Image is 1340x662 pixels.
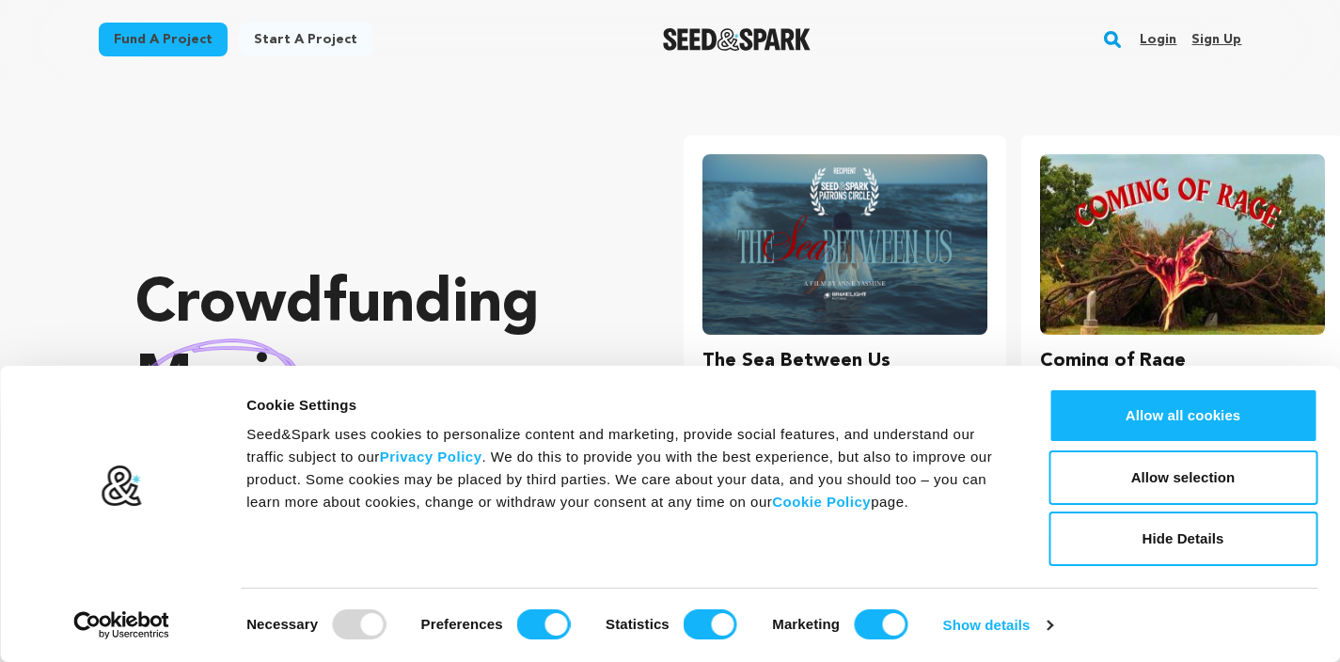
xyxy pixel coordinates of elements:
a: Usercentrics Cookiebot - opens in a new window [39,611,204,639]
div: Cookie Settings [246,394,1006,417]
a: Fund a project [99,23,228,56]
a: Login [1140,24,1176,55]
button: Hide Details [1048,512,1317,566]
strong: Preferences [421,616,503,632]
h3: Coming of Rage [1040,346,1186,376]
strong: Marketing [772,616,840,632]
img: The Sea Between Us image [702,154,987,335]
strong: Necessary [246,616,318,632]
img: hand sketched image [135,339,298,422]
div: Seed&Spark uses cookies to personalize content and marketing, provide social features, and unders... [246,423,1006,513]
p: Crowdfunding that . [135,268,608,494]
a: Start a project [239,23,372,56]
img: Seed&Spark Logo Dark Mode [663,28,811,51]
img: Coming of Rage image [1040,154,1325,335]
img: logo [101,465,143,508]
strong: Statistics [606,616,670,632]
h3: The Sea Between Us [702,346,891,376]
a: Cookie Policy [772,494,871,510]
a: Show details [943,611,1052,639]
a: Privacy Policy [380,449,482,465]
button: Allow selection [1048,450,1317,505]
legend: Consent Selection [245,602,246,603]
button: Allow all cookies [1048,388,1317,443]
a: Seed&Spark Homepage [663,28,811,51]
a: Sign up [1191,24,1241,55]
